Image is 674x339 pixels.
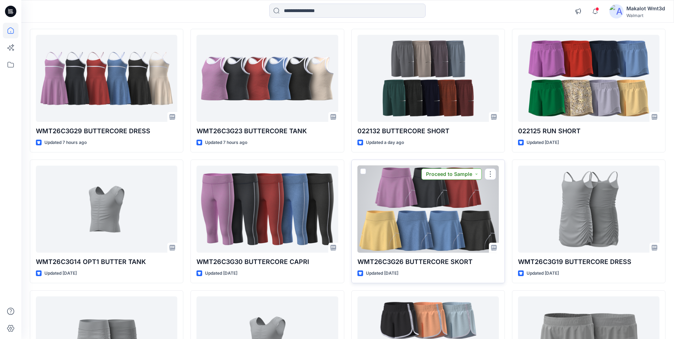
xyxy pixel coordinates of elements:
a: 022125 RUN SHORT [518,35,659,122]
p: Updated a day ago [366,139,404,146]
p: WMT26C3G19 BUTTERCORE DRESS [518,257,659,267]
a: WMT26C3G23 BUTTERCORE TANK [196,35,338,122]
p: 022132 BUTTERCORE SHORT [357,126,499,136]
img: avatar [609,4,624,18]
p: WMT26C3G29 BUTTERCORE DRESS [36,126,177,136]
a: WMT26C3G14 OPT1 BUTTER TANK [36,166,177,253]
p: Updated [DATE] [527,270,559,277]
div: Walmart [626,13,665,18]
a: WMT26C3G26 BUTTERCORE SKORT [357,166,499,253]
p: Updated 7 hours ago [44,139,87,146]
p: Updated [DATE] [366,270,398,277]
p: Updated [DATE] [205,270,237,277]
p: WMT26C3G14 OPT1 BUTTER TANK [36,257,177,267]
a: WMT26C3G30 BUTTERCORE CAPRI [196,166,338,253]
p: WMT26C3G23 BUTTERCORE TANK [196,126,338,136]
p: WMT26C3G30 BUTTERCORE CAPRI [196,257,338,267]
p: 022125 RUN SHORT [518,126,659,136]
a: WMT26C3G29 BUTTERCORE DRESS [36,35,177,122]
div: Makalot Wmt3d [626,4,665,13]
p: Updated [DATE] [44,270,77,277]
p: Updated 7 hours ago [205,139,247,146]
a: 022132 BUTTERCORE SHORT [357,35,499,122]
p: WMT26C3G26 BUTTERCORE SKORT [357,257,499,267]
p: Updated [DATE] [527,139,559,146]
a: WMT26C3G19 BUTTERCORE DRESS [518,166,659,253]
